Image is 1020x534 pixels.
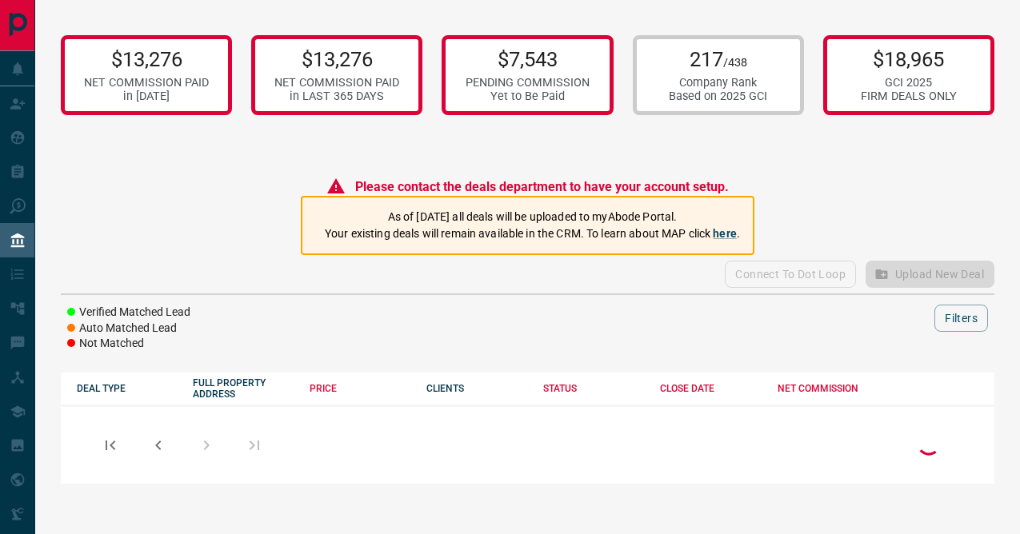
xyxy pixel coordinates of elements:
[426,383,527,394] div: CLIENTS
[543,383,644,394] div: STATUS
[778,383,880,394] div: NET COMMISSION
[669,90,767,103] div: Based on 2025 GCI
[861,47,957,71] p: $18,965
[326,177,729,196] div: Please contact the deals department to have your account setup.
[274,76,399,90] div: NET COMMISSION PAID
[325,225,740,242] p: Your existing deals will remain available in the CRM. To learn about MAP click .
[861,90,957,103] div: FIRM DEALS ONLY
[310,383,410,394] div: PRICE
[861,76,957,90] div: GCI 2025
[660,383,761,394] div: CLOSE DATE
[669,76,767,90] div: Company Rank
[84,76,209,90] div: NET COMMISSION PAID
[77,383,177,394] div: DEAL TYPE
[466,90,590,103] div: Yet to Be Paid
[274,90,399,103] div: in LAST 365 DAYS
[325,209,740,225] p: As of [DATE] all deals will be uploaded to myAbode Portal.
[466,76,590,90] div: PENDING COMMISSION
[466,47,590,71] p: $7,543
[84,47,209,71] p: $13,276
[84,90,209,103] div: in [DATE]
[193,377,294,400] div: FULL PROPERTY ADDRESS
[713,227,737,240] a: here
[669,47,767,71] p: 217
[934,305,988,332] button: Filters
[723,56,747,70] span: /438
[67,305,190,321] li: Verified Matched Lead
[913,428,945,462] div: Loading
[67,336,190,352] li: Not Matched
[67,321,190,337] li: Auto Matched Lead
[274,47,399,71] p: $13,276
